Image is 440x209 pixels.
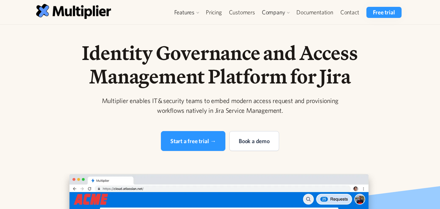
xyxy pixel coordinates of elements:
div: Start a free trial → [170,137,216,145]
div: Book a demo [239,137,270,145]
div: Multiplier enables IT & security teams to embed modern access request and provisioning workflows ... [95,96,345,115]
div: Features [174,8,194,16]
div: Company [262,8,285,16]
a: Documentation [293,7,336,18]
a: Start a free trial → [161,131,225,151]
a: Pricing [202,7,225,18]
a: Customers [225,7,259,18]
a: Book a demo [229,131,279,151]
h1: Identity Governance and Access Management Platform for Jira [53,41,387,88]
a: Contact [337,7,363,18]
a: Free trial [366,7,401,18]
